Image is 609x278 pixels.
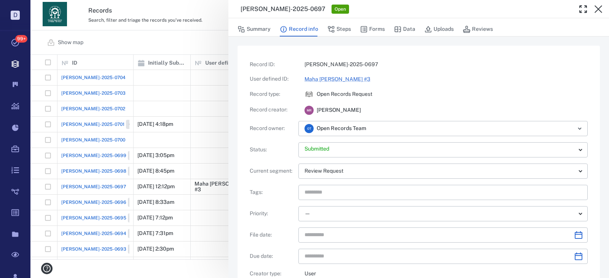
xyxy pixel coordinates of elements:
p: Submitted [304,145,576,153]
span: Review Request [304,168,343,174]
p: Creator type : [250,270,295,278]
p: Record type : [250,91,295,98]
p: [PERSON_NAME]-2025-0697 [304,61,588,68]
p: Status : [250,146,295,154]
p: Record owner : [250,125,295,132]
p: File date : [250,231,295,239]
button: Close [591,2,606,17]
button: Choose date [571,249,586,264]
a: Maha [PERSON_NAME] #3 [304,76,370,82]
p: Current segment : [250,167,295,175]
button: Toggle Fullscreen [576,2,591,17]
span: [PERSON_NAME] [317,106,361,114]
button: Open [574,123,585,134]
div: — [304,209,576,218]
p: Open Records Request [317,91,372,98]
button: Steps [327,22,351,37]
div: M R [304,106,314,115]
button: Choose date [571,227,586,243]
button: Forms [360,22,385,37]
button: Record info [280,22,318,37]
button: Uploads [424,22,454,37]
p: Record creator : [250,106,295,114]
span: Open Records Team [317,125,366,132]
p: User [304,270,588,278]
p: D [11,11,20,20]
img: icon Open Records Request [304,90,314,99]
div: Open Records Request [304,90,314,99]
p: User defined ID : [250,75,295,83]
button: Reviews [463,22,493,37]
h3: [PERSON_NAME]-2025-0697 [241,5,325,14]
button: Data [394,22,415,37]
p: Tags : [250,189,295,196]
p: Record ID : [250,61,295,68]
p: Priority : [250,210,295,218]
span: Open [333,6,348,13]
div: O T [304,124,314,133]
span: 99+ [15,35,27,43]
button: Summary [238,22,271,37]
p: Due date : [250,253,295,260]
